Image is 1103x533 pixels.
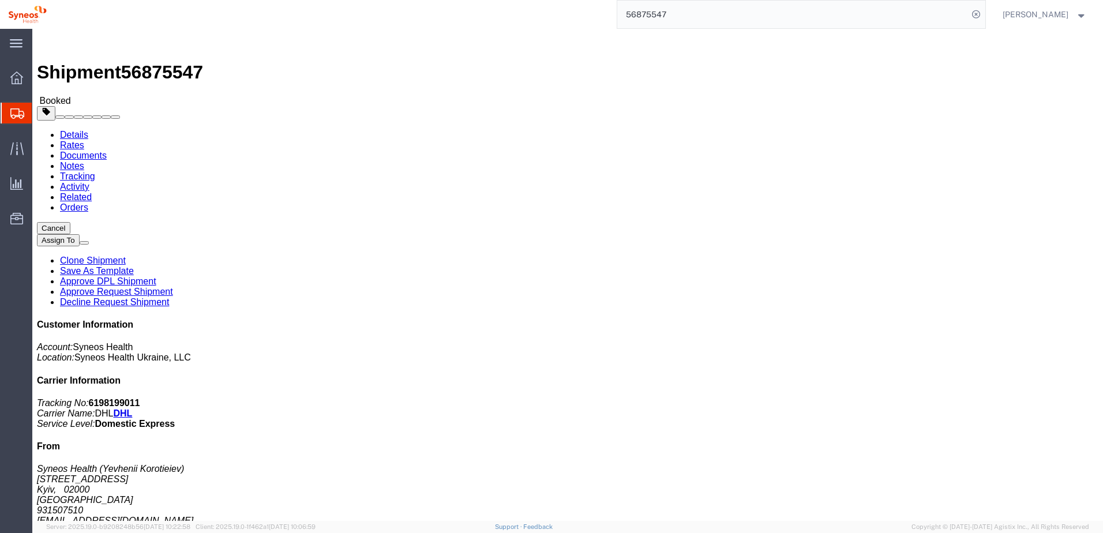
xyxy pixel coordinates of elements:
[8,6,47,23] img: logo
[617,1,968,28] input: Search for shipment number, reference number
[46,523,190,530] span: Server: 2025.19.0-b9208248b56
[523,523,553,530] a: Feedback
[495,523,524,530] a: Support
[269,523,316,530] span: [DATE] 10:06:59
[1003,8,1068,21] span: Natan Tateishi
[196,523,316,530] span: Client: 2025.19.0-1f462a1
[32,29,1103,521] iframe: FS Legacy Container
[1002,7,1087,21] button: [PERSON_NAME]
[144,523,190,530] span: [DATE] 10:22:58
[911,522,1089,532] span: Copyright © [DATE]-[DATE] Agistix Inc., All Rights Reserved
